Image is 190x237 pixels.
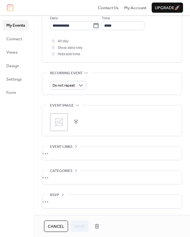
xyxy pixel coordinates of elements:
a: Connect [3,34,29,44]
div: ; [50,113,68,131]
div: ••• [42,195,182,208]
span: Show date only [58,45,83,51]
a: My Events [3,20,29,30]
a: Views [3,47,29,57]
span: Recurring event [50,70,83,76]
img: logo [7,4,13,11]
span: Event image [50,102,74,109]
a: Contact Us [98,4,119,11]
a: Settings [3,74,29,84]
span: Connect [6,36,22,42]
span: All day [58,38,69,44]
span: Upgrade 🚀 [155,5,180,11]
a: My Account [124,4,146,11]
div: ••• [42,171,182,184]
a: Design [3,61,29,71]
span: Time [102,15,110,22]
span: Categories [50,168,73,174]
span: Views [6,49,17,56]
button: Cancel [44,221,68,232]
span: RSVP [50,192,59,198]
span: Form [6,89,16,96]
span: Settings [6,76,22,82]
span: Hide end time [58,51,80,57]
button: Upgrade🚀 [152,3,183,13]
span: Event links [50,144,73,150]
span: My Events [6,22,25,29]
span: Contact Us [98,5,119,11]
a: Form [3,87,29,97]
span: My Account [124,5,146,11]
span: Cancel [48,223,64,230]
span: Do not repeat [53,82,75,89]
span: Design [6,63,19,69]
div: ••• [42,147,182,160]
span: Date [50,15,58,22]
